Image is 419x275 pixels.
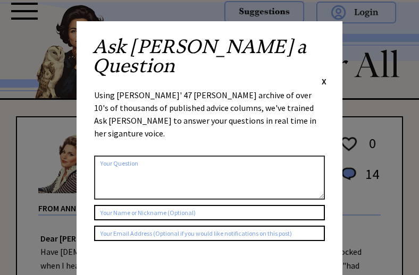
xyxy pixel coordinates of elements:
[322,76,326,87] span: X
[94,226,325,241] input: Your Email Address (Optional if you would like notifications on this post)
[93,37,326,75] h2: Ask [PERSON_NAME] a Question
[94,89,325,150] div: Using [PERSON_NAME]' 47 [PERSON_NAME] archive of over 10's of thousands of published advice colum...
[94,205,325,220] input: Your Name or Nickname (Optional)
